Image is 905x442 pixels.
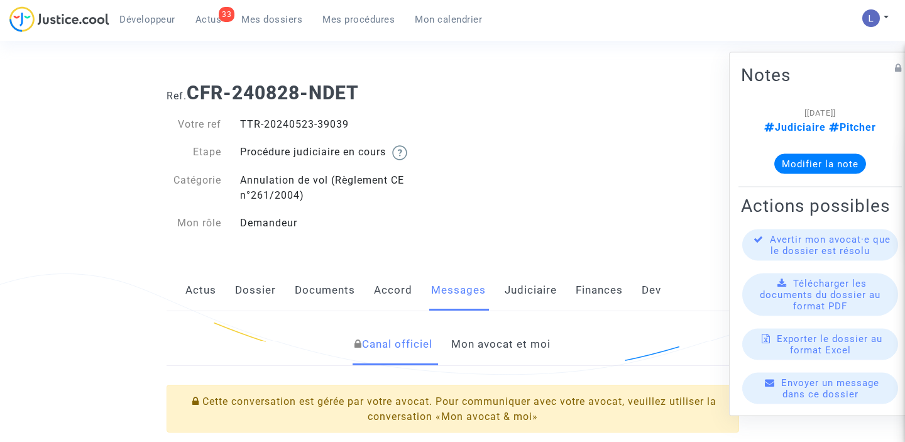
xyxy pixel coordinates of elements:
[9,6,109,32] img: jc-logo.svg
[826,121,876,133] span: Pitcher
[231,117,452,132] div: TTR-20240523-39039
[157,173,231,203] div: Catégorie
[231,145,452,160] div: Procédure judiciaire en cours
[392,145,407,160] img: help.svg
[451,324,551,365] a: Mon avocat et moi
[741,64,899,86] h2: Notes
[415,14,482,25] span: Mon calendrier
[781,377,879,399] span: Envoyer un message dans ce dossier
[505,270,557,311] a: Judiciaire
[862,9,880,27] img: AATXAJzI13CaqkJmx-MOQUbNyDE09GJ9dorwRvFSQZdH=s96-c
[187,82,359,104] b: CFR-240828-NDET
[195,14,222,25] span: Actus
[231,10,312,29] a: Mes dossiers
[235,270,276,311] a: Dossier
[354,324,432,365] a: Canal officiel
[804,108,836,117] span: [[DATE]]
[231,173,452,203] div: Annulation de vol (Règlement CE n°261/2004)
[185,270,216,311] a: Actus
[777,333,882,355] span: Exporter le dossier au format Excel
[642,270,661,311] a: Dev
[219,7,234,22] div: 33
[167,385,739,433] div: Cette conversation est gérée par votre avocat. Pour communiquer avec votre avocat, veuillez utili...
[322,14,395,25] span: Mes procédures
[770,233,891,256] span: Avertir mon avocat·e que le dossier est résolu
[157,216,231,231] div: Mon rôle
[774,153,866,174] button: Modifier la note
[741,194,899,216] h2: Actions possibles
[374,270,412,311] a: Accord
[405,10,492,29] a: Mon calendrier
[241,14,302,25] span: Mes dossiers
[185,10,232,29] a: 33Actus
[157,145,231,160] div: Etape
[109,10,185,29] a: Développeur
[231,216,452,231] div: Demandeur
[157,117,231,132] div: Votre ref
[312,10,405,29] a: Mes procédures
[576,270,623,311] a: Finances
[119,14,175,25] span: Développeur
[760,277,880,311] span: Télécharger les documents du dossier au format PDF
[295,270,355,311] a: Documents
[431,270,486,311] a: Messages
[764,121,826,133] span: Judiciaire
[167,90,187,102] span: Ref.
